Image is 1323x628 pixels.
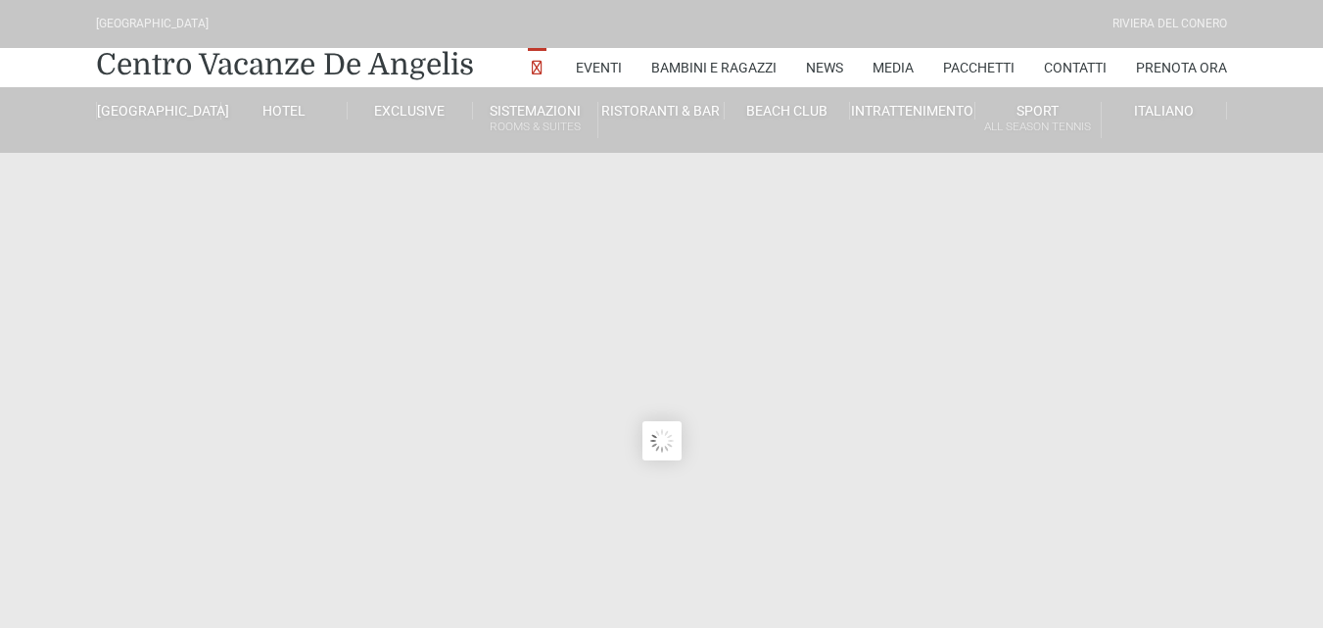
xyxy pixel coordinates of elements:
[975,118,1100,136] small: All Season Tennis
[598,102,724,120] a: Ristoranti & Bar
[651,48,777,87] a: Bambini e Ragazzi
[348,102,473,120] a: Exclusive
[725,102,850,120] a: Beach Club
[576,48,622,87] a: Eventi
[873,48,914,87] a: Media
[96,102,221,120] a: [GEOGRAPHIC_DATA]
[1044,48,1107,87] a: Contatti
[850,102,975,120] a: Intrattenimento
[473,102,598,138] a: SistemazioniRooms & Suites
[473,118,597,136] small: Rooms & Suites
[221,102,347,120] a: Hotel
[96,15,209,33] div: [GEOGRAPHIC_DATA]
[1134,103,1194,119] span: Italiano
[806,48,843,87] a: News
[1102,102,1227,120] a: Italiano
[975,102,1101,138] a: SportAll Season Tennis
[96,45,474,84] a: Centro Vacanze De Angelis
[943,48,1015,87] a: Pacchetti
[1136,48,1227,87] a: Prenota Ora
[1112,15,1227,33] div: Riviera Del Conero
